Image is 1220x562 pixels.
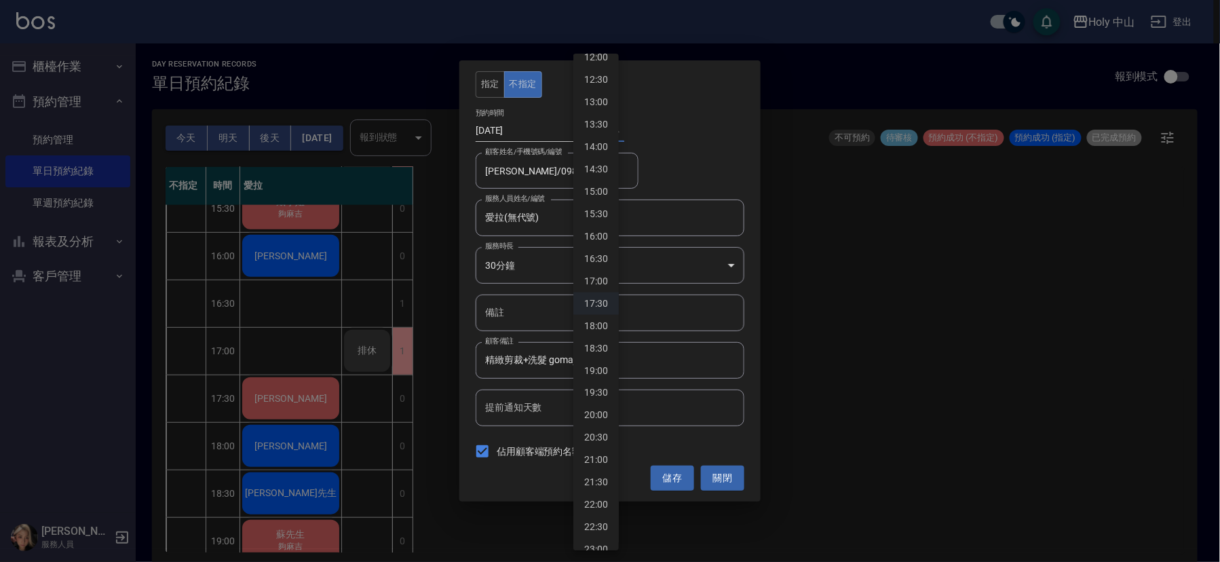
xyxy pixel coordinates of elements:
li: 19:30 [573,382,619,405]
li: 19:00 [573,360,619,382]
li: 14:30 [573,158,619,181]
li: 22:30 [573,517,619,539]
li: 15:00 [573,181,619,203]
li: 12:00 [573,46,619,69]
li: 21:30 [573,472,619,494]
li: 22:00 [573,494,619,517]
li: 23:00 [573,539,619,561]
li: 14:00 [573,136,619,158]
li: 20:00 [573,405,619,427]
li: 13:30 [573,113,619,136]
li: 18:00 [573,315,619,337]
li: 13:00 [573,91,619,113]
li: 18:30 [573,337,619,360]
li: 16:30 [573,248,619,270]
li: 17:30 [573,293,619,315]
li: 20:30 [573,427,619,449]
li: 21:00 [573,449,619,472]
li: 12:30 [573,69,619,91]
li: 15:30 [573,203,619,225]
li: 17:00 [573,270,619,293]
li: 16:00 [573,225,619,248]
